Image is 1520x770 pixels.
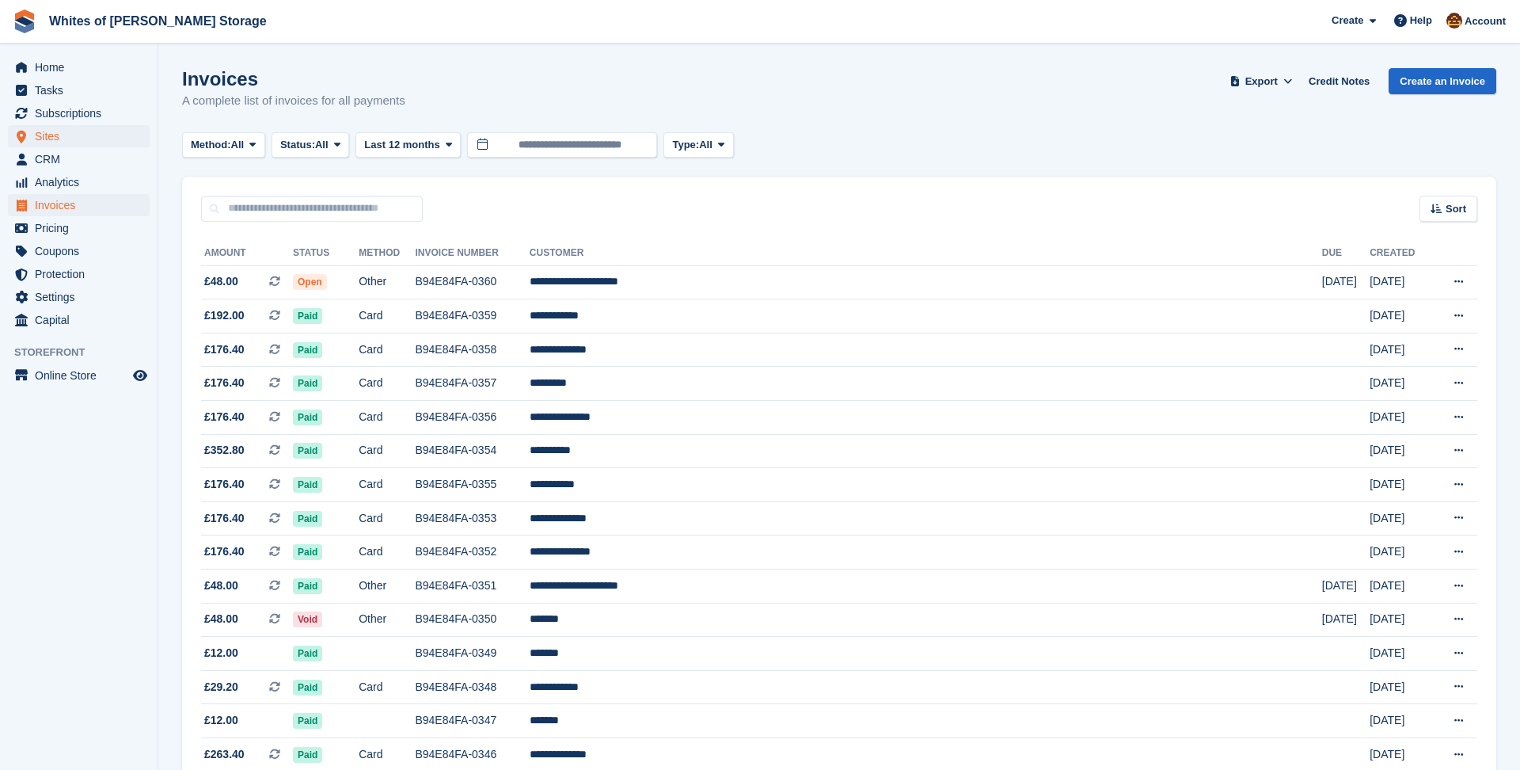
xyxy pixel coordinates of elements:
[280,137,315,153] span: Status:
[359,401,415,435] td: Card
[1370,468,1431,502] td: [DATE]
[1226,68,1296,94] button: Export
[35,171,130,193] span: Analytics
[293,680,322,696] span: Paid
[415,570,529,604] td: B94E84FA-0351
[1370,501,1431,536] td: [DATE]
[699,137,712,153] span: All
[35,217,130,239] span: Pricing
[204,679,238,696] span: £29.20
[293,308,322,324] span: Paid
[672,137,699,153] span: Type:
[359,468,415,502] td: Card
[8,171,150,193] a: menu
[201,241,293,266] th: Amount
[1370,704,1431,738] td: [DATE]
[359,536,415,570] td: Card
[1410,13,1432,29] span: Help
[1446,201,1466,217] span: Sort
[359,603,415,637] td: Other
[293,375,322,391] span: Paid
[293,410,322,425] span: Paid
[1332,13,1363,29] span: Create
[204,307,245,324] span: £192.00
[1370,241,1431,266] th: Created
[1322,265,1370,299] td: [DATE]
[204,273,238,290] span: £48.00
[13,10,36,33] img: stora-icon-8386f47178a22dfd0bd8f6a31ec36ba5ce8667c1dd55bd0f319d3a0aa187defe.svg
[35,56,130,78] span: Home
[1370,434,1431,468] td: [DATE]
[293,544,322,560] span: Paid
[293,646,322,661] span: Paid
[1322,241,1370,266] th: Due
[1322,603,1370,637] td: [DATE]
[8,56,150,78] a: menu
[8,263,150,285] a: menu
[293,511,322,527] span: Paid
[182,92,405,110] p: A complete list of invoices for all payments
[8,79,150,101] a: menu
[293,274,327,290] span: Open
[359,434,415,468] td: Card
[1245,74,1278,90] span: Export
[359,265,415,299] td: Other
[204,442,245,459] span: £352.80
[663,132,733,158] button: Type: All
[8,194,150,216] a: menu
[35,240,130,262] span: Coupons
[182,132,265,158] button: Method: All
[204,375,245,391] span: £176.40
[1446,13,1462,29] img: Eddie White
[415,468,529,502] td: B94E84FA-0355
[1370,401,1431,435] td: [DATE]
[204,712,238,729] span: £12.00
[272,132,349,158] button: Status: All
[8,102,150,124] a: menu
[35,263,130,285] span: Protection
[415,401,529,435] td: B94E84FA-0356
[204,510,245,527] span: £176.40
[1370,603,1431,637] td: [DATE]
[204,409,245,425] span: £176.40
[530,241,1322,266] th: Customer
[1370,570,1431,604] td: [DATE]
[1370,637,1431,671] td: [DATE]
[182,68,405,90] h1: Invoices
[293,477,322,493] span: Paid
[1370,265,1431,299] td: [DATE]
[415,501,529,536] td: B94E84FA-0353
[415,241,529,266] th: Invoice Number
[204,611,238,627] span: £48.00
[204,476,245,493] span: £176.40
[293,342,322,358] span: Paid
[14,345,158,360] span: Storefront
[359,333,415,367] td: Card
[1465,13,1506,29] span: Account
[415,637,529,671] td: B94E84FA-0349
[1370,536,1431,570] td: [DATE]
[1389,68,1496,94] a: Create an Invoice
[204,746,245,763] span: £263.40
[1370,367,1431,401] td: [DATE]
[231,137,245,153] span: All
[359,367,415,401] td: Card
[415,704,529,738] td: B94E84FA-0347
[35,194,130,216] span: Invoices
[35,102,130,124] span: Subscriptions
[415,670,529,704] td: B94E84FA-0348
[43,8,273,34] a: Whites of [PERSON_NAME] Storage
[204,645,238,661] span: £12.00
[8,148,150,170] a: menu
[204,543,245,560] span: £176.40
[204,577,238,594] span: £48.00
[359,241,415,266] th: Method
[359,670,415,704] td: Card
[1370,299,1431,334] td: [DATE]
[204,341,245,358] span: £176.40
[415,265,529,299] td: B94E84FA-0360
[8,309,150,331] a: menu
[293,241,359,266] th: Status
[415,434,529,468] td: B94E84FA-0354
[8,364,150,387] a: menu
